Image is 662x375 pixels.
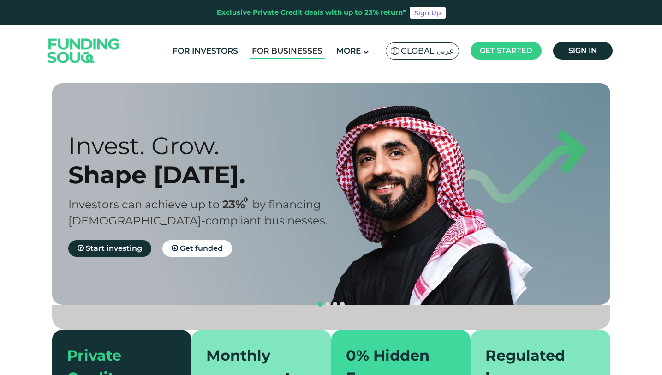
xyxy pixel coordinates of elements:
button: navigation [316,301,324,308]
div: Shape [DATE]. [68,160,347,189]
a: Start investing [68,240,151,257]
div: Invest. Grow. [68,131,347,160]
span: Get started [480,46,532,55]
div: Exclusive Private Credit deals with up to 23% return* [217,7,406,18]
img: SA Flag [391,47,399,55]
a: Sign in [553,42,613,60]
span: More [336,46,361,55]
i: 23% IRR (expected) ~ 15% Net yield (expected) [244,197,248,202]
a: For Businesses [250,43,325,59]
button: navigation [339,301,346,308]
span: Start investing [86,244,142,253]
button: navigation [324,301,331,308]
a: Get funded [162,240,232,257]
span: Global عربي [401,46,454,56]
span: Get funded [180,244,223,253]
span: Investors can achieve up to [68,198,220,211]
a: For Investors [170,43,240,59]
span: Sign in [568,46,597,55]
img: Logo [38,28,129,74]
a: Sign Up [410,7,446,19]
button: navigation [331,301,339,308]
span: 23% [222,198,252,211]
